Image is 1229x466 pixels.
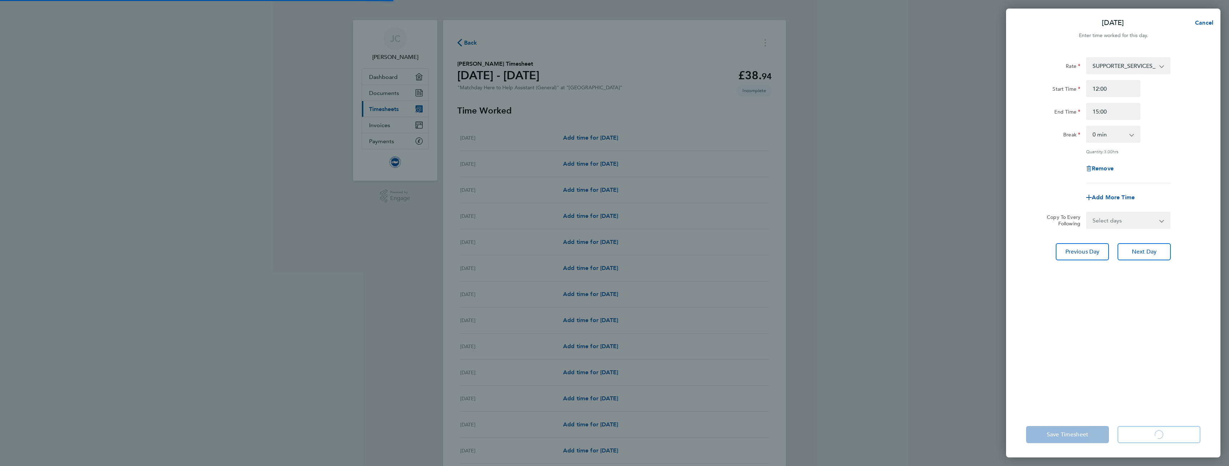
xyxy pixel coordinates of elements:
input: E.g. 18:00 [1086,103,1140,120]
span: Cancel [1193,19,1213,26]
div: Quantity: hrs [1086,149,1170,154]
label: Start Time [1053,86,1080,94]
input: E.g. 08:00 [1086,80,1140,97]
span: Previous Day [1065,248,1100,255]
span: Add More Time [1092,194,1135,201]
label: End Time [1054,109,1080,117]
label: Break [1063,131,1080,140]
button: Add More Time [1086,195,1135,200]
span: Remove [1092,165,1114,172]
span: Next Day [1132,248,1156,255]
button: Next Day [1118,243,1171,260]
div: Enter time worked for this day. [1006,31,1220,40]
label: Copy To Every Following [1041,214,1080,227]
span: 3.00 [1104,149,1113,154]
label: Rate [1066,63,1080,71]
p: [DATE] [1102,18,1124,28]
button: Previous Day [1056,243,1109,260]
button: Cancel [1184,16,1220,30]
button: Remove [1086,166,1114,171]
